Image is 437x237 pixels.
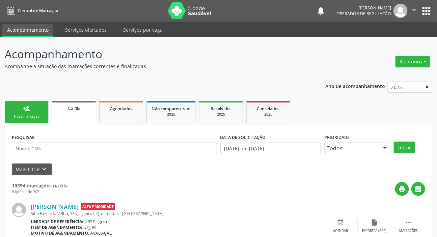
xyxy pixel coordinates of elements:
[12,132,35,143] label: PESQUISAR
[152,112,191,117] div: 2025
[31,225,82,230] b: Item de agendamento:
[420,5,432,17] button: apps
[410,6,418,13] i: 
[393,4,408,18] img: img
[31,230,89,236] b: Motivo de agendamento:
[12,164,52,175] button: Mais filtroskeyboard_arrow_down
[395,56,430,67] button: Relatórios
[362,229,387,233] div: Exportar (PDF)
[251,112,285,117] div: 2025
[220,132,266,143] label: DATA DE SOLICITAÇÃO
[411,182,425,196] button: 
[60,24,111,36] a: Serviços ofertados
[23,105,30,112] div: person_add
[12,182,67,189] strong: 10594 marcações na fila
[91,230,113,236] span: AVALIAÇÃO
[399,185,406,193] i: print
[394,142,415,153] button: Filtrar
[18,8,58,13] span: Central de Marcação
[5,46,304,63] p: Acompanhamento
[67,106,80,112] span: Na fila
[5,5,58,16] a: Central de Marcação
[110,106,132,112] span: Agendados
[327,145,377,152] span: Todos
[31,203,79,210] a: [PERSON_NAME]
[415,185,422,193] i: 
[336,5,391,11] div: [PERSON_NAME]
[333,229,348,233] div: Agendar
[12,143,217,154] input: Nome, CNS
[220,143,321,154] input: Selecione um intervalo
[316,6,326,16] button: notifications
[408,4,420,18] button: 
[12,189,67,195] div: Página 1 de 707
[31,211,324,216] div: Sitio Fazenda Velha, S/N, Ligeiro I, Queimadas - [GEOGRAPHIC_DATA]
[84,225,97,230] span: Usg Pé
[211,106,231,112] span: Resolvidos
[152,106,191,112] span: Não compareceram
[371,219,378,226] i: insert_drive_file
[337,219,345,226] i: event_available
[85,219,111,225] span: UBSF Ligeiro I
[257,106,280,112] span: Cancelados
[41,166,48,173] i: keyboard_arrow_down
[81,203,115,210] span: Alta Prioridade
[324,132,350,143] label: Prioridade
[336,11,391,17] span: Operador de regulação
[204,112,238,117] div: 2025
[399,229,417,233] div: Mais ações
[5,63,304,70] p: Acompanhe a situação das marcações correntes e finalizadas
[325,82,385,90] p: Ano de acompanhamento
[10,114,44,119] div: Nova marcação
[118,24,167,36] a: Serviços por vaga
[2,24,53,37] a: Acompanhamento
[395,182,409,196] button: print
[31,219,83,225] b: Unidade de referência:
[405,219,412,226] i: 
[12,203,26,217] img: img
